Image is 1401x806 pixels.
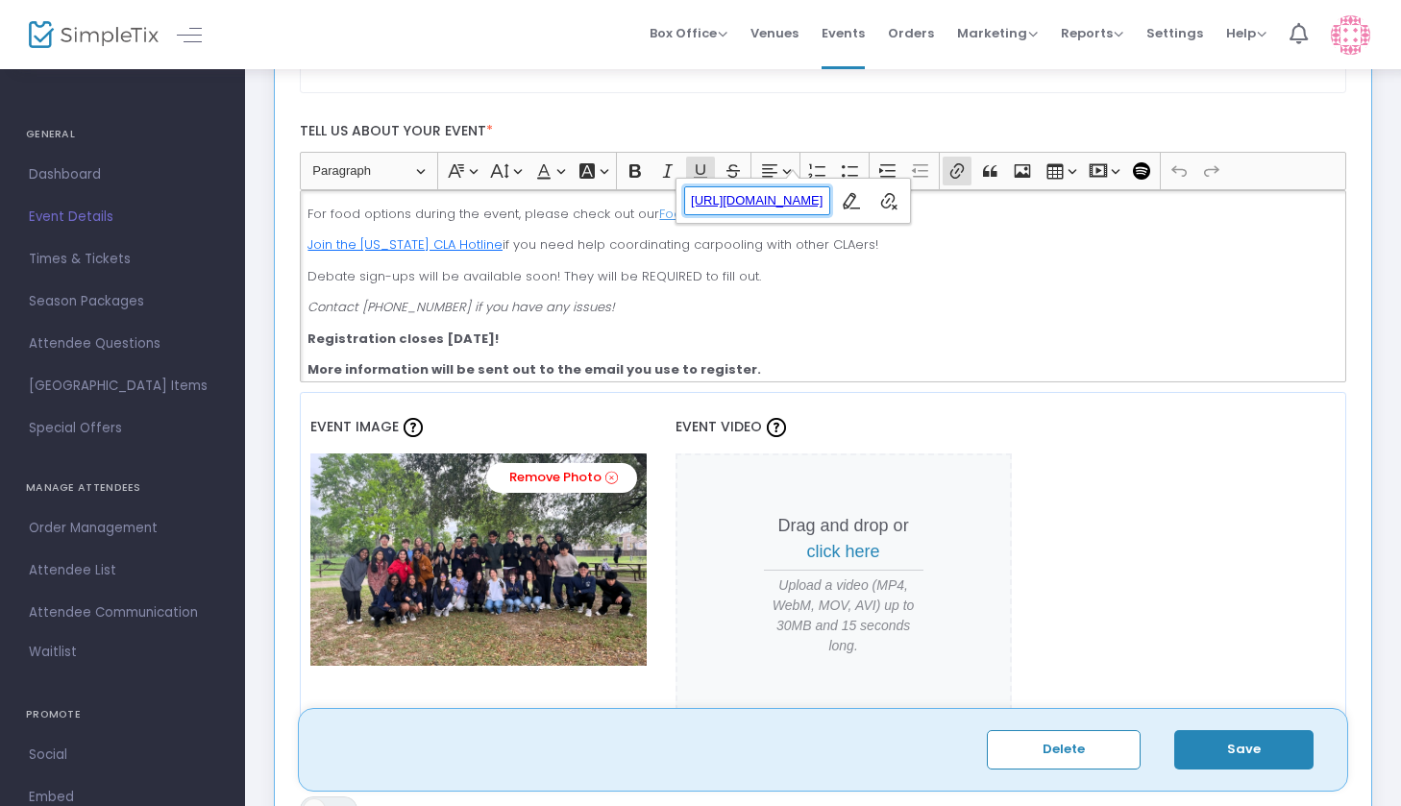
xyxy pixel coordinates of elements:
span: Paragraph [312,159,412,183]
button: Delete [987,730,1141,769]
span: Help [1226,24,1266,42]
a: [URL][DOMAIN_NAME] [684,186,830,216]
p: Drag and drop or [764,513,923,565]
span: Attendee Questions [29,331,216,356]
span: Attendee List [29,558,216,583]
span: Season Packages [29,289,216,314]
span: Orders [888,9,934,58]
span: Order Management [29,516,216,541]
span: Upload a video (MP4, WebM, MOV, AVI) up to 30MB and 15 seconds long. [764,575,923,656]
label: Tell us about your event [290,112,1356,152]
span: Marketing [957,24,1038,42]
button: Paragraph [304,157,433,186]
span: For food options during the event, please check out our [307,205,659,223]
span: Reports [1061,24,1123,42]
img: question-mark [767,418,786,437]
span: Times & Tickets [29,247,216,272]
h4: PROMOTE [26,696,219,734]
div: Editor toolbar [300,152,1347,190]
span: Venues [750,9,799,58]
span: Events [822,9,865,58]
span: Box Office [650,24,727,42]
a: Remove Photo [486,463,637,493]
strong: More information will be sent out to the email you use to register. [307,360,761,379]
img: tempImage7GJrLa.jpg [310,453,647,665]
a: Food Guide [659,205,733,223]
span: Event Details [29,205,216,230]
strong: Registration closes [DATE]! [307,330,499,348]
span: Event Video [676,417,762,436]
span: Social [29,743,216,768]
h4: MANAGE ATTENDEES [26,469,219,507]
span: Attendee Communication [29,600,216,625]
i: Contact [PHONE_NUMBER] if you have any issues! [307,298,615,316]
span: Special Offers [29,416,216,441]
h4: GENERAL [26,115,219,154]
span: click here [807,542,880,561]
span: Waitlist [29,643,77,662]
span: [GEOGRAPHIC_DATA] Items [29,374,216,399]
span: Settings [1146,9,1203,58]
a: Join the [US_STATE] CLA Hotline [307,235,503,254]
p: Debate sign-ups will be available soon! They will be REQUIRED to fill out. [307,267,1338,286]
span: [URL][DOMAIN_NAME] [685,189,829,212]
span: Event Image [310,417,399,436]
span: Dashboard [29,162,216,187]
span: if you need help coordinating carpooling with other CLAers! [503,235,878,254]
button: Save [1174,730,1314,769]
div: Rich Text Editor, main [300,190,1347,382]
img: question-mark [404,418,423,437]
